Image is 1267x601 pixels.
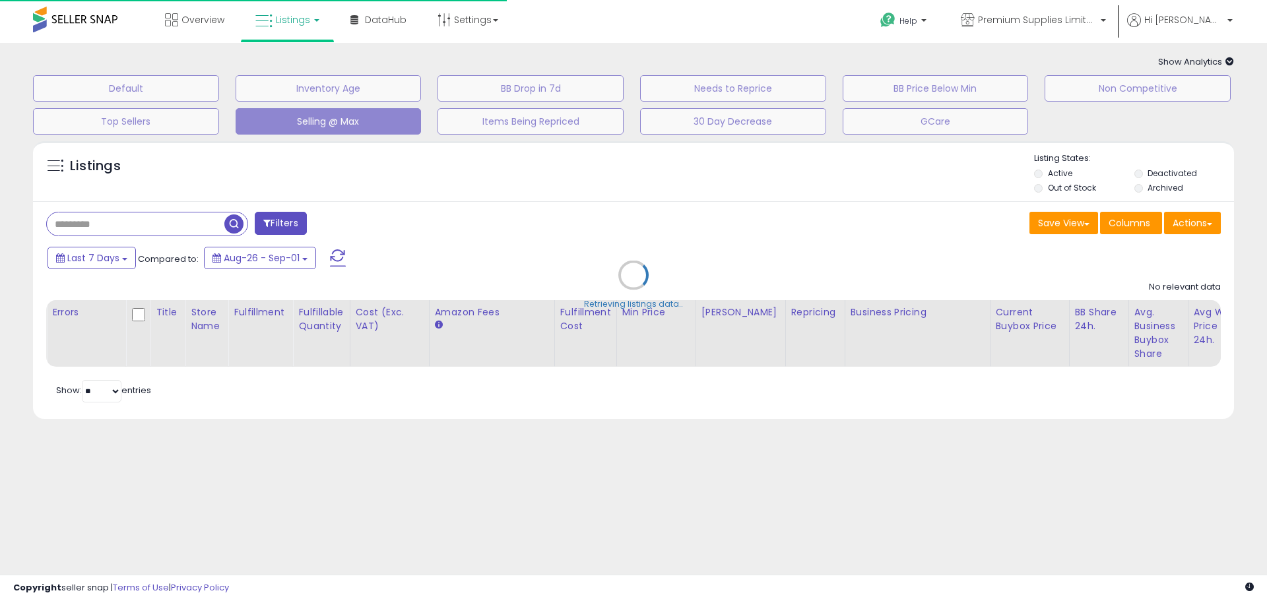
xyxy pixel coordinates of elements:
[978,13,1097,26] span: Premium Supplies Limited [GEOGRAPHIC_DATA]
[181,13,224,26] span: Overview
[899,15,917,26] span: Help
[843,75,1029,102] button: BB Price Below Min
[1045,75,1231,102] button: Non Competitive
[584,298,683,310] div: Retrieving listings data..
[33,108,219,135] button: Top Sellers
[843,108,1029,135] button: GCare
[33,75,219,102] button: Default
[276,13,310,26] span: Listings
[1144,13,1223,26] span: Hi [PERSON_NAME]
[13,581,61,594] strong: Copyright
[113,581,169,594] a: Terms of Use
[438,75,624,102] button: BB Drop in 7d
[171,581,229,594] a: Privacy Policy
[365,13,406,26] span: DataHub
[438,108,624,135] button: Items Being Repriced
[870,2,940,43] a: Help
[13,582,229,594] div: seller snap | |
[236,75,422,102] button: Inventory Age
[1127,13,1233,43] a: Hi [PERSON_NAME]
[880,12,896,28] i: Get Help
[640,75,826,102] button: Needs to Reprice
[1158,55,1234,68] span: Show Analytics
[236,108,422,135] button: Selling @ Max
[640,108,826,135] button: 30 Day Decrease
